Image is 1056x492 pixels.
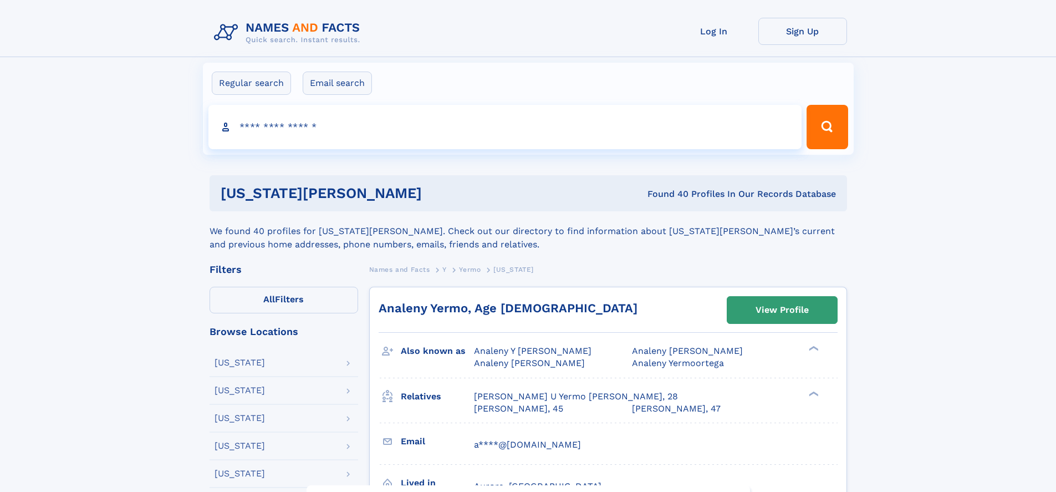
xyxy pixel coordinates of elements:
a: View Profile [727,297,837,323]
a: Log In [670,18,758,45]
a: [PERSON_NAME], 45 [474,403,563,415]
span: [US_STATE] [493,266,534,273]
h3: Relatives [401,387,474,406]
h3: Also known as [401,342,474,361]
span: Analeny [PERSON_NAME] [474,358,585,368]
a: Sign Up [758,18,847,45]
span: Aurora, [GEOGRAPHIC_DATA] [474,481,601,491]
label: Filters [210,287,358,313]
img: Logo Names and Facts [210,18,369,48]
label: Email search [303,72,372,95]
div: Filters [210,265,358,275]
a: [PERSON_NAME] U Yermo [PERSON_NAME], 28 [474,390,678,403]
h1: [US_STATE][PERSON_NAME] [221,186,535,200]
span: Analeny Yermoortega [632,358,724,368]
h3: Email [401,432,474,451]
span: Analeny Y [PERSON_NAME] [474,346,591,356]
div: [US_STATE] [215,386,265,395]
div: Found 40 Profiles In Our Records Database [534,188,836,200]
a: [PERSON_NAME], 47 [632,403,721,415]
div: Browse Locations [210,327,358,337]
div: [US_STATE] [215,414,265,423]
a: Yermo [459,262,481,276]
button: Search Button [807,105,848,149]
div: ❯ [806,345,819,352]
div: [US_STATE] [215,358,265,367]
span: Yermo [459,266,481,273]
div: View Profile [756,297,809,323]
input: search input [208,105,802,149]
a: Analeny Yermo, Age [DEMOGRAPHIC_DATA] [379,301,637,315]
a: Names and Facts [369,262,430,276]
div: ❯ [806,390,819,397]
label: Regular search [212,72,291,95]
div: [US_STATE] [215,469,265,478]
div: [US_STATE] [215,442,265,450]
span: Y [442,266,447,273]
span: All [263,294,275,305]
a: Y [442,262,447,276]
div: We found 40 profiles for [US_STATE][PERSON_NAME]. Check out our directory to find information abo... [210,211,847,251]
span: Analeny [PERSON_NAME] [632,346,743,356]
